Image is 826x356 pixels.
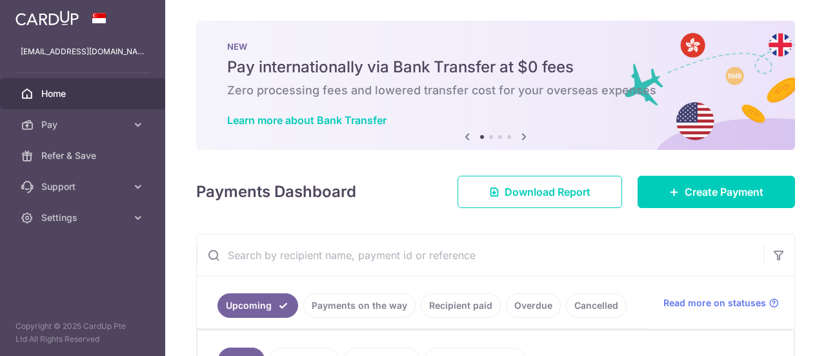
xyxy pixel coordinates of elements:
[685,184,763,200] span: Create Payment
[41,180,126,193] span: Support
[41,211,126,224] span: Settings
[217,293,298,318] a: Upcoming
[227,114,387,127] a: Learn more about Bank Transfer
[21,45,145,58] p: [EMAIL_ADDRESS][DOMAIN_NAME]
[227,57,764,78] h5: Pay internationally via Bank Transfer at $0 fees
[663,297,779,309] a: Read more on statuses
[196,180,356,204] h4: Payments Dashboard
[41,118,126,131] span: Pay
[227,83,764,98] h6: Zero processing fees and lowered transfer cost for your overseas expenses
[506,293,561,318] a: Overdue
[41,87,126,100] span: Home
[303,293,416,318] a: Payments on the way
[638,176,795,208] a: Create Payment
[566,293,627,318] a: Cancelled
[663,297,766,309] span: Read more on statuses
[15,10,79,26] img: CardUp
[505,184,590,200] span: Download Report
[227,41,764,52] p: NEW
[41,149,126,162] span: Refer & Save
[197,235,763,276] input: Search by recipient name, payment id or reference
[458,176,622,208] a: Download Report
[421,293,501,318] a: Recipient paid
[196,21,795,150] img: Bank transfer banner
